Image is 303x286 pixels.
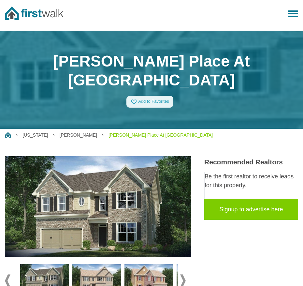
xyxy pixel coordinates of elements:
h1: [PERSON_NAME] Place At [GEOGRAPHIC_DATA] [5,52,298,89]
a: [PERSON_NAME] Place At [GEOGRAPHIC_DATA] [108,132,213,138]
a: Signup to advertise here [204,199,298,220]
span: Add to Favorites [138,99,169,104]
a: [US_STATE] [22,132,48,138]
h3: Recommended Realtors [204,158,298,166]
a: Add to Favorites [126,96,173,108]
p: Be the first realtor to receive leads for this property. [205,172,298,190]
img: FirstWalk [5,7,64,20]
a: [PERSON_NAME] [60,132,97,138]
